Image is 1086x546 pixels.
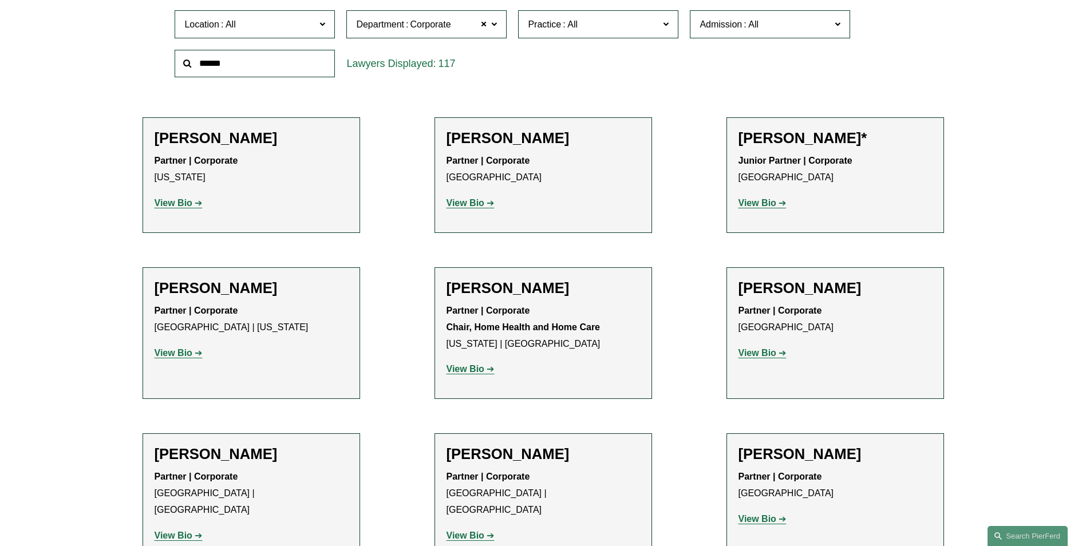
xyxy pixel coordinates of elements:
[155,153,348,186] p: [US_STATE]
[155,348,203,358] a: View Bio
[155,303,348,336] p: [GEOGRAPHIC_DATA] | [US_STATE]
[155,469,348,518] p: [GEOGRAPHIC_DATA] | [GEOGRAPHIC_DATA]
[447,531,484,540] strong: View Bio
[739,469,932,502] p: [GEOGRAPHIC_DATA]
[739,303,932,336] p: [GEOGRAPHIC_DATA]
[739,129,932,147] h2: [PERSON_NAME]*
[155,531,192,540] strong: View Bio
[447,198,484,208] strong: View Bio
[447,472,530,481] strong: Partner | Corporate
[447,445,640,463] h2: [PERSON_NAME]
[739,198,776,208] strong: View Bio
[447,156,530,165] strong: Partner | Corporate
[155,198,192,208] strong: View Bio
[155,472,238,481] strong: Partner | Corporate
[988,526,1068,546] a: Search this site
[739,306,822,315] strong: Partner | Corporate
[447,153,640,186] p: [GEOGRAPHIC_DATA]
[184,19,219,29] span: Location
[739,514,776,524] strong: View Bio
[447,198,495,208] a: View Bio
[447,279,640,297] h2: [PERSON_NAME]
[155,129,348,147] h2: [PERSON_NAME]
[447,303,640,352] p: [US_STATE] | [GEOGRAPHIC_DATA]
[155,279,348,297] h2: [PERSON_NAME]
[155,306,238,315] strong: Partner | Corporate
[528,19,561,29] span: Practice
[155,348,192,358] strong: View Bio
[739,198,787,208] a: View Bio
[739,156,852,165] strong: Junior Partner | Corporate
[155,156,238,165] strong: Partner | Corporate
[739,348,776,358] strong: View Bio
[739,472,822,481] strong: Partner | Corporate
[155,198,203,208] a: View Bio
[700,19,742,29] span: Admission
[447,322,601,332] strong: Chair, Home Health and Home Care
[155,445,348,463] h2: [PERSON_NAME]
[739,514,787,524] a: View Bio
[739,445,932,463] h2: [PERSON_NAME]
[739,153,932,186] p: [GEOGRAPHIC_DATA]
[356,19,404,29] span: Department
[410,17,451,32] span: Corporate
[447,129,640,147] h2: [PERSON_NAME]
[739,348,787,358] a: View Bio
[438,58,455,69] span: 117
[447,364,495,374] a: View Bio
[447,531,495,540] a: View Bio
[155,531,203,540] a: View Bio
[739,279,932,297] h2: [PERSON_NAME]
[447,364,484,374] strong: View Bio
[447,469,640,518] p: [GEOGRAPHIC_DATA] | [GEOGRAPHIC_DATA]
[447,306,530,315] strong: Partner | Corporate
